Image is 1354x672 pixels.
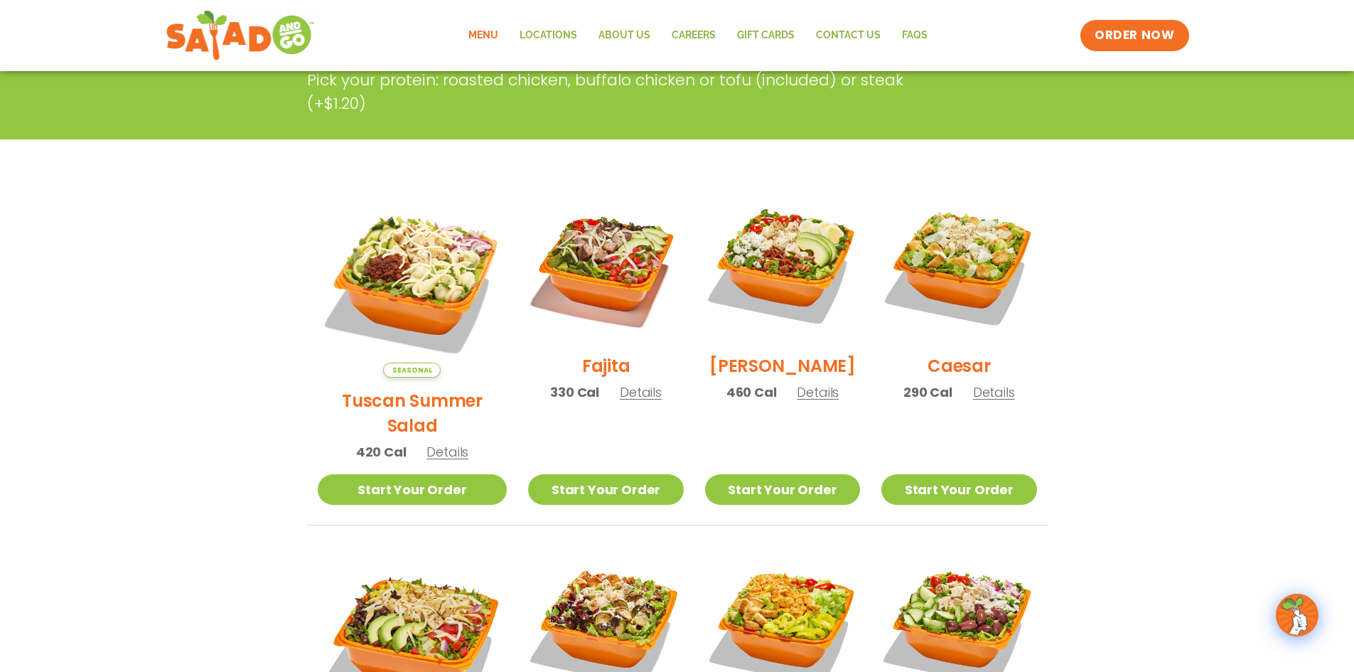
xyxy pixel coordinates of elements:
[805,19,891,52] a: Contact Us
[528,188,683,343] img: Product photo for Fajita Salad
[318,474,507,505] a: Start Your Order
[620,383,662,401] span: Details
[528,474,683,505] a: Start Your Order
[356,442,407,462] span: 420 Cal
[891,19,938,52] a: FAQs
[973,383,1015,401] span: Details
[661,19,726,52] a: Careers
[318,188,507,378] img: Product photo for Tuscan Summer Salad
[582,353,630,378] h2: Fajita
[903,383,952,402] span: 290 Cal
[1080,20,1188,51] a: ORDER NOW
[709,353,856,378] h2: [PERSON_NAME]
[881,188,1036,343] img: Product photo for Caesar Salad
[307,68,940,115] p: Pick your protein: roasted chicken, buffalo chicken or tofu (included) or steak (+$1.20)
[726,19,805,52] a: GIFT CARDS
[509,19,588,52] a: Locations
[928,353,991,378] h2: Caesar
[1095,27,1174,44] span: ORDER NOW
[458,19,938,52] nav: Menu
[726,383,777,402] span: 460 Cal
[797,383,839,401] span: Details
[705,474,860,505] a: Start Your Order
[318,388,507,438] h2: Tuscan Summer Salad
[881,474,1036,505] a: Start Your Order
[550,383,599,402] span: 330 Cal
[426,443,468,461] span: Details
[1277,595,1317,635] img: wpChatIcon
[166,7,316,64] img: new-SAG-logo-768×292
[458,19,509,52] a: Menu
[705,188,860,343] img: Product photo for Cobb Salad
[588,19,661,52] a: About Us
[383,363,441,378] span: Seasonal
